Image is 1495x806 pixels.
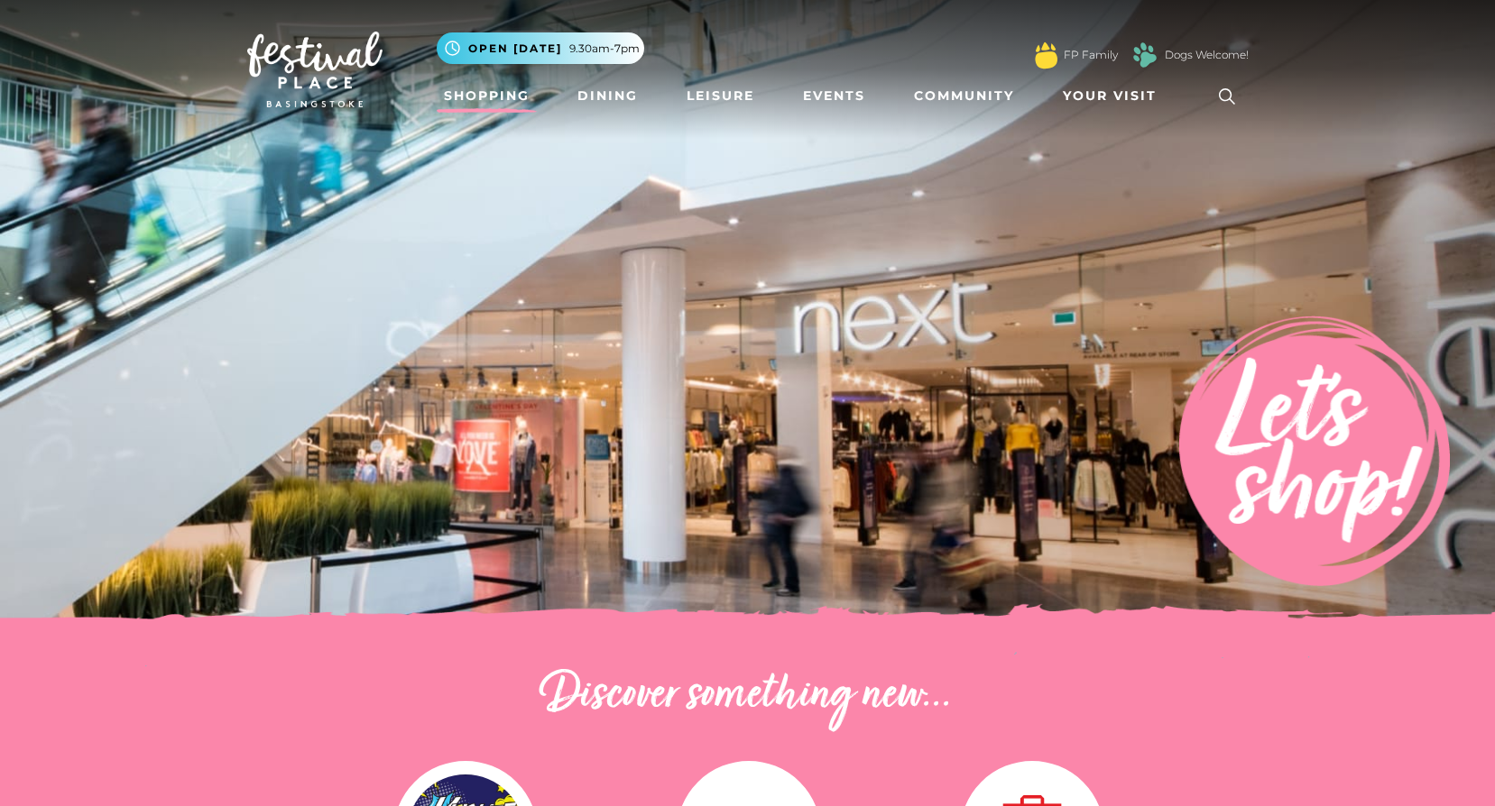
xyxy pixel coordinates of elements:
[437,32,644,64] button: Open [DATE] 9.30am-7pm
[907,79,1021,113] a: Community
[247,667,1249,725] h2: Discover something new...
[1064,47,1118,63] a: FP Family
[796,79,872,113] a: Events
[679,79,761,113] a: Leisure
[247,32,383,107] img: Festival Place Logo
[1063,87,1157,105] span: Your Visit
[1056,79,1173,113] a: Your Visit
[437,79,537,113] a: Shopping
[570,79,645,113] a: Dining
[1165,47,1249,63] a: Dogs Welcome!
[468,41,562,57] span: Open [DATE]
[569,41,640,57] span: 9.30am-7pm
